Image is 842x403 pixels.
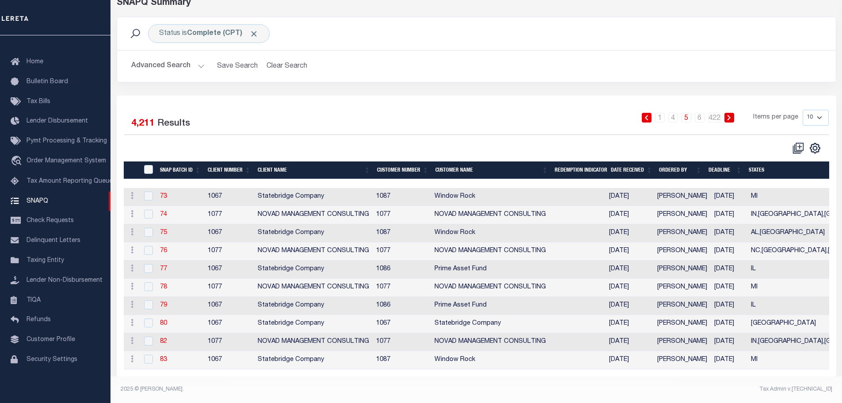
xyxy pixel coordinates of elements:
[27,118,88,124] span: Lender Disbursement
[204,279,254,297] td: 1077
[431,315,549,333] td: Statebridge Company
[373,279,431,297] td: 1077
[431,188,549,206] td: Window Rock
[655,113,665,123] a: 1
[27,337,75,343] span: Customer Profile
[373,315,431,333] td: 1067
[131,119,155,128] span: 4,211
[654,333,711,351] td: [PERSON_NAME]
[160,338,167,345] a: 82
[431,242,549,261] td: NOVAD MANAGEMENT CONSULTING
[263,58,311,75] button: Clear Search
[606,224,654,242] td: [DATE]
[27,99,50,105] span: Tax Bills
[654,242,711,261] td: [PERSON_NAME]
[212,58,263,75] button: Save Search
[27,59,43,65] span: Home
[654,224,711,242] td: [PERSON_NAME]
[711,351,747,369] td: [DATE]
[27,277,103,284] span: Lender Non-Disbursement
[711,188,747,206] td: [DATE]
[654,351,711,369] td: [PERSON_NAME]
[114,385,476,393] div: 2025 © [PERSON_NAME].
[711,224,747,242] td: [DATE]
[204,161,254,180] th: Client Number: activate to sort column ascending
[606,206,654,224] td: [DATE]
[711,261,747,279] td: [DATE]
[606,188,654,206] td: [DATE]
[27,158,106,164] span: Order Management System
[711,333,747,351] td: [DATE]
[160,284,167,290] a: 78
[607,161,655,180] th: Date Received: activate to sort column ascending
[711,206,747,224] td: [DATE]
[204,351,254,369] td: 1067
[254,242,373,261] td: NOVAD MANAGEMENT CONSULTING
[431,333,549,351] td: NOVAD MANAGEMENT CONSULTING
[373,297,431,315] td: 1086
[156,161,204,180] th: SNAP BATCH ID: activate to sort column ascending
[27,178,113,184] span: Tax Amount Reporting Queue
[373,261,431,279] td: 1086
[160,320,167,326] a: 80
[654,315,711,333] td: [PERSON_NAME]
[27,79,68,85] span: Bulletin Board
[254,188,373,206] td: Statebridge Company
[11,156,25,167] i: travel_explore
[606,351,654,369] td: [DATE]
[695,113,705,123] a: 6
[432,161,551,180] th: Customer Name: activate to sort column ascending
[254,206,373,224] td: NOVAD MANAGEMENT CONSULTING
[138,161,156,180] th: SNAPBatchId
[654,188,711,206] td: [PERSON_NAME]
[254,333,373,351] td: NOVAD MANAGEMENT CONSULTING
[373,206,431,224] td: 1077
[148,24,270,43] div: Status is
[254,351,373,369] td: Statebridge Company
[204,297,254,315] td: 1067
[606,279,654,297] td: [DATE]
[705,161,745,180] th: Deadline: activate to sort column ascending
[711,279,747,297] td: [DATE]
[373,188,431,206] td: 1087
[204,315,254,333] td: 1067
[254,161,373,180] th: Client Name: activate to sort column ascending
[204,206,254,224] td: 1077
[204,261,254,279] td: 1067
[606,297,654,315] td: [DATE]
[160,230,167,236] a: 75
[483,385,832,393] div: Tax Admin v.[TECHNICAL_ID]
[27,138,107,144] span: Pymt Processing & Tracking
[254,297,373,315] td: Statebridge Company
[654,261,711,279] td: [PERSON_NAME]
[160,357,167,363] a: 83
[711,242,747,261] td: [DATE]
[204,224,254,242] td: 1067
[249,29,259,38] span: Click to Remove
[27,357,77,363] span: Security Settings
[160,193,167,200] a: 73
[668,113,678,123] a: 4
[27,218,74,224] span: Check Requests
[654,206,711,224] td: [PERSON_NAME]
[606,333,654,351] td: [DATE]
[160,248,167,254] a: 76
[160,211,167,218] a: 74
[27,257,64,264] span: Taxing Entity
[254,261,373,279] td: Statebridge Company
[204,242,254,261] td: 1077
[655,161,705,180] th: Ordered By: activate to sort column ascending
[373,224,431,242] td: 1087
[187,30,259,37] b: Complete (CPT)
[27,238,80,244] span: Delinquent Letters
[157,117,190,131] label: Results
[373,161,432,180] th: Customer Number: activate to sort column ascending
[431,279,549,297] td: NOVAD MANAGEMENT CONSULTING
[131,58,205,75] button: Advanced Search
[431,297,549,315] td: Prime Asset Fund
[27,317,51,323] span: Refunds
[27,198,48,204] span: SNAPQ
[27,297,41,303] span: TIQA
[654,297,711,315] td: [PERSON_NAME]
[254,315,373,333] td: Statebridge Company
